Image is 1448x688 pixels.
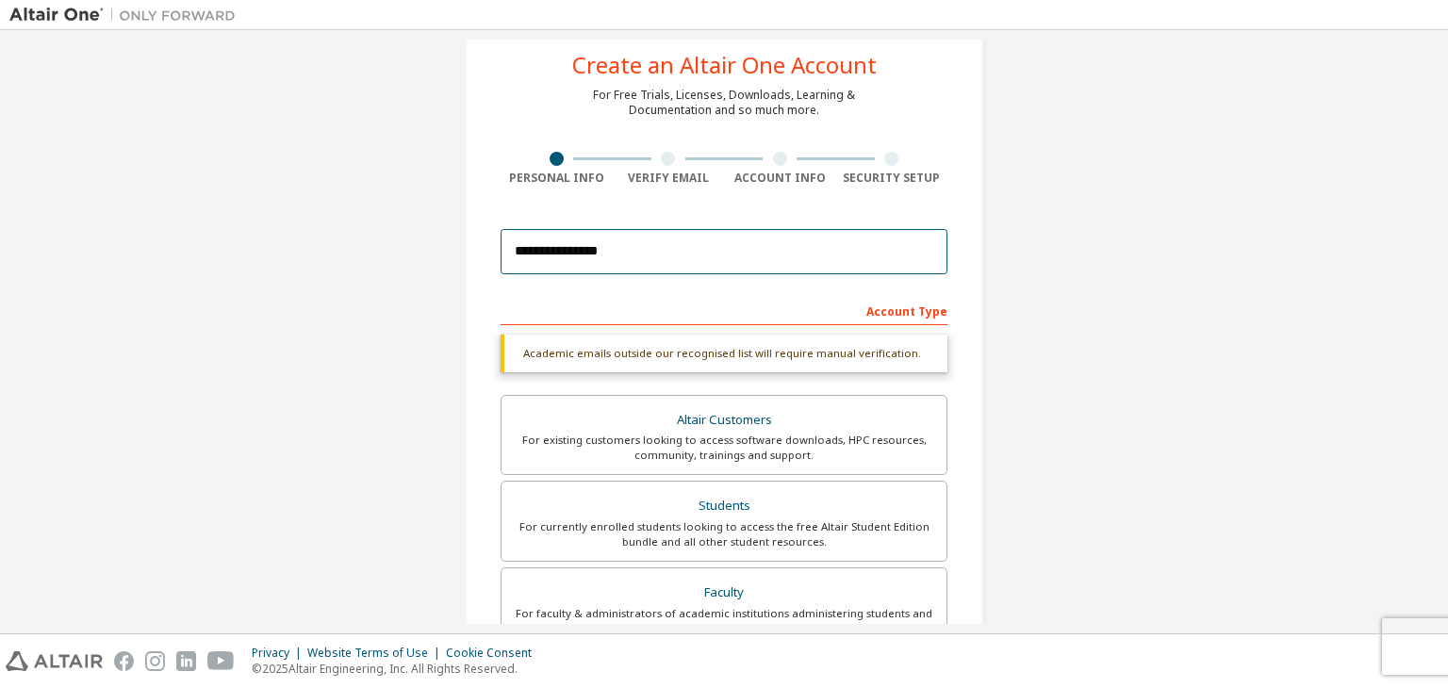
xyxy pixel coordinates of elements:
[513,606,935,636] div: For faculty & administrators of academic institutions administering students and accessing softwa...
[513,519,935,549] div: For currently enrolled students looking to access the free Altair Student Edition bundle and all ...
[207,651,235,671] img: youtube.svg
[9,6,245,25] img: Altair One
[6,651,103,671] img: altair_logo.svg
[307,646,446,661] div: Website Terms of Use
[114,651,134,671] img: facebook.svg
[252,661,543,677] p: © 2025 Altair Engineering, Inc. All Rights Reserved.
[501,295,947,325] div: Account Type
[593,88,855,118] div: For Free Trials, Licenses, Downloads, Learning & Documentation and so much more.
[252,646,307,661] div: Privacy
[513,493,935,519] div: Students
[513,407,935,434] div: Altair Customers
[613,171,725,186] div: Verify Email
[145,651,165,671] img: instagram.svg
[501,171,613,186] div: Personal Info
[836,171,948,186] div: Security Setup
[501,335,947,372] div: Academic emails outside our recognised list will require manual verification.
[446,646,543,661] div: Cookie Consent
[176,651,196,671] img: linkedin.svg
[572,54,877,76] div: Create an Altair One Account
[724,171,836,186] div: Account Info
[513,433,935,463] div: For existing customers looking to access software downloads, HPC resources, community, trainings ...
[513,580,935,606] div: Faculty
